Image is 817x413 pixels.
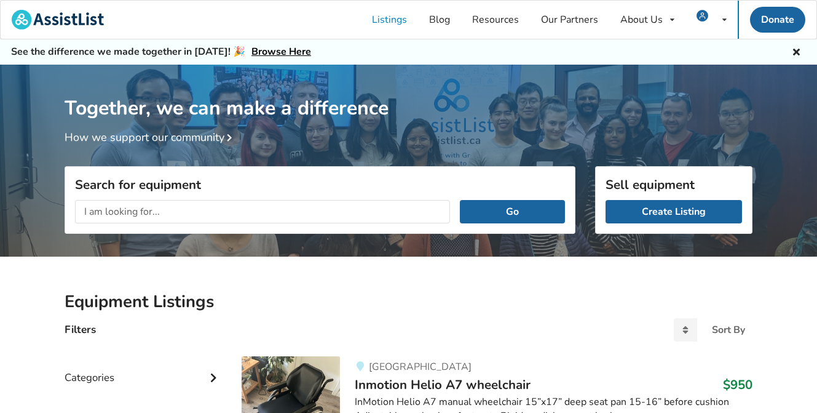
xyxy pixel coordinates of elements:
div: Categories [65,347,222,390]
a: Donate [750,7,805,33]
h2: Equipment Listings [65,291,752,313]
div: Sort By [712,325,745,335]
h4: Filters [65,323,96,337]
a: Listings [361,1,418,39]
a: How we support our community [65,130,237,145]
h1: Together, we can make a difference [65,65,752,121]
a: Browse Here [251,45,311,58]
a: Blog [418,1,461,39]
a: Create Listing [606,200,742,223]
h5: See the difference we made together in [DATE]! 🎉 [11,46,311,58]
h3: Sell equipment [606,177,742,193]
img: assistlist-logo [12,10,104,30]
button: Go [460,200,565,223]
h3: Search for equipment [75,177,565,193]
a: Resources [461,1,530,39]
div: About Us [620,15,663,25]
span: Inmotion Helio A7 wheelchair [355,376,531,393]
span: [GEOGRAPHIC_DATA] [369,360,472,374]
img: user icon [697,10,708,22]
a: Our Partners [530,1,609,39]
input: I am looking for... [75,200,450,223]
h3: $950 [723,377,752,393]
